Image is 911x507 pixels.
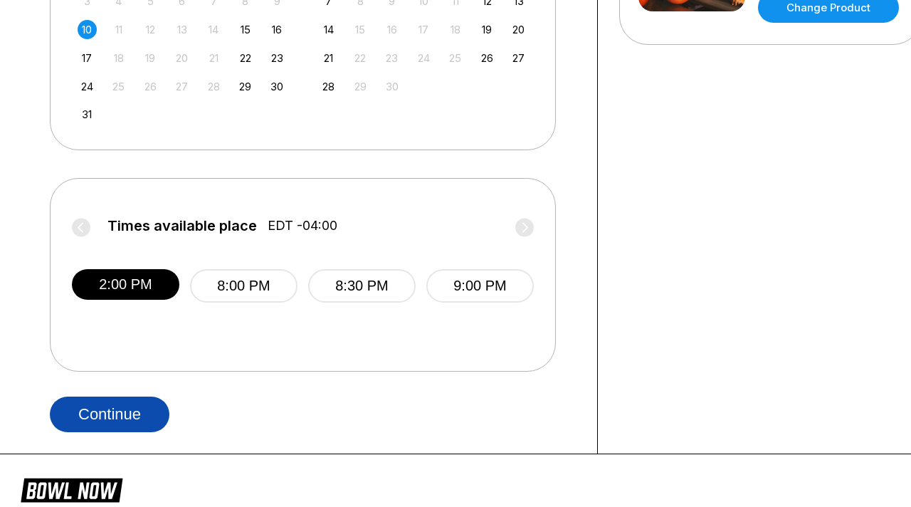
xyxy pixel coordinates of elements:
button: 8:30 PM [308,269,416,303]
div: Not available Thursday, September 25th, 2025 [446,48,465,68]
div: Not available Wednesday, August 20th, 2025 [172,48,191,68]
button: 2:00 PM [72,269,179,300]
div: Not available Thursday, August 21st, 2025 [204,48,223,68]
div: Choose Sunday, August 31st, 2025 [78,105,97,124]
div: Choose Friday, August 22nd, 2025 [236,48,255,68]
div: Not available Thursday, September 18th, 2025 [446,20,465,39]
button: 9:00 PM [426,269,534,303]
div: Not available Monday, September 15th, 2025 [351,20,370,39]
div: Choose Saturday, August 23rd, 2025 [268,48,287,68]
div: Not available Wednesday, September 17th, 2025 [414,20,433,39]
div: Not available Tuesday, September 23rd, 2025 [382,48,401,68]
div: Not available Wednesday, August 13th, 2025 [172,20,191,39]
div: Choose Sunday, August 10th, 2025 [78,20,97,39]
div: Choose Sunday, September 28th, 2025 [319,77,338,96]
div: Choose Sunday, September 21st, 2025 [319,48,338,68]
div: Choose Saturday, August 16th, 2025 [268,20,287,39]
div: Choose Sunday, August 24th, 2025 [78,77,97,96]
div: Choose Sunday, September 14th, 2025 [319,20,338,39]
div: Choose Friday, August 15th, 2025 [236,20,255,39]
div: Not available Tuesday, September 16th, 2025 [382,20,401,39]
div: Choose Friday, August 29th, 2025 [236,77,255,96]
button: Continue [50,397,169,432]
div: Choose Saturday, September 27th, 2025 [509,48,528,68]
span: Times available place [107,218,257,234]
div: Not available Thursday, August 28th, 2025 [204,77,223,96]
div: Not available Tuesday, August 26th, 2025 [141,77,160,96]
div: Not available Monday, August 25th, 2025 [109,77,128,96]
button: 8:00 PM [190,269,297,303]
div: Not available Tuesday, August 19th, 2025 [141,48,160,68]
div: Not available Tuesday, September 30th, 2025 [382,77,401,96]
div: Not available Tuesday, August 12th, 2025 [141,20,160,39]
div: Choose Sunday, August 17th, 2025 [78,48,97,68]
div: Not available Monday, August 11th, 2025 [109,20,128,39]
div: Not available Wednesday, September 24th, 2025 [414,48,433,68]
div: Choose Friday, September 26th, 2025 [478,48,497,68]
div: Not available Monday, August 18th, 2025 [109,48,128,68]
div: Not available Monday, September 22nd, 2025 [351,48,370,68]
span: EDT -04:00 [268,218,337,234]
div: Not available Thursday, August 14th, 2025 [204,20,223,39]
div: Choose Saturday, September 20th, 2025 [509,20,528,39]
div: Choose Friday, September 19th, 2025 [478,20,497,39]
div: Not available Wednesday, August 27th, 2025 [172,77,191,96]
div: Not available Monday, September 29th, 2025 [351,77,370,96]
div: Choose Saturday, August 30th, 2025 [268,77,287,96]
